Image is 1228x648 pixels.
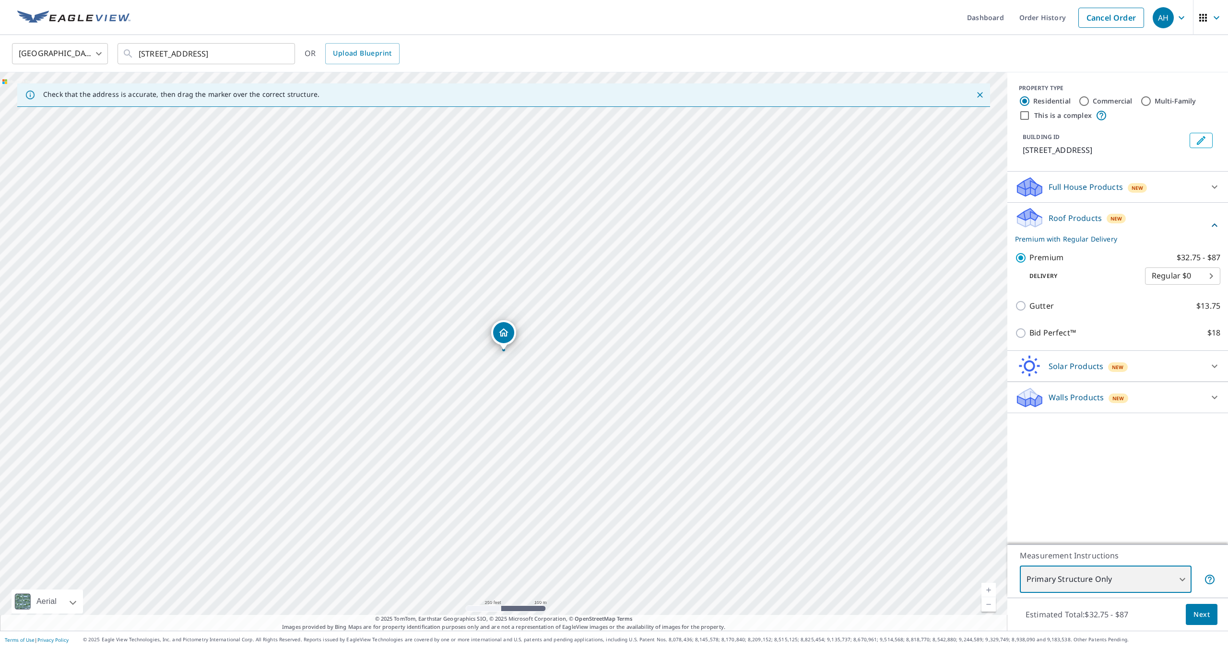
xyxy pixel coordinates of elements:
[1153,7,1174,28] div: AH
[1132,184,1144,192] span: New
[5,637,69,643] p: |
[1145,263,1220,289] div: Regular $0
[37,636,69,643] a: Privacy Policy
[17,11,130,25] img: EV Logo
[1029,252,1063,264] p: Premium
[325,43,399,64] a: Upload Blueprint
[333,47,391,59] span: Upload Blueprint
[12,590,83,613] div: Aerial
[1112,363,1124,371] span: New
[1207,327,1220,339] p: $18
[305,43,400,64] div: OR
[1019,84,1216,93] div: PROPERTY TYPE
[1015,386,1220,409] div: Walls ProductsNew
[491,320,516,350] div: Dropped pin, building 1, Residential property, 3532 NW 38th Ter Lauderdale Lakes, FL 33309
[1015,175,1220,198] div: Full House ProductsNew
[1018,604,1136,625] p: Estimated Total: $32.75 - $87
[1110,215,1122,222] span: New
[1204,574,1216,585] span: Your report will include only the primary structure on the property. For example, a detached gara...
[1186,604,1217,625] button: Next
[981,583,996,597] a: Current Level 17, Zoom In
[575,615,615,622] a: OpenStreetMap
[1093,96,1133,106] label: Commercial
[1112,394,1124,402] span: New
[1078,8,1144,28] a: Cancel Order
[1015,234,1209,244] p: Premium with Regular Delivery
[12,40,108,67] div: [GEOGRAPHIC_DATA]
[1049,392,1104,403] p: Walls Products
[1034,111,1092,120] label: This is a complex
[1029,300,1054,312] p: Gutter
[375,615,633,623] span: © 2025 TomTom, Earthstar Geographics SIO, © 2025 Microsoft Corporation, ©
[1029,327,1076,339] p: Bid Perfect™
[1015,272,1145,280] p: Delivery
[43,90,319,99] p: Check that the address is accurate, then drag the marker over the correct structure.
[1196,300,1220,312] p: $13.75
[5,636,35,643] a: Terms of Use
[974,89,986,101] button: Close
[1049,181,1123,193] p: Full House Products
[981,597,996,612] a: Current Level 17, Zoom Out
[1020,566,1192,593] div: Primary Structure Only
[1020,550,1216,561] p: Measurement Instructions
[1049,360,1103,372] p: Solar Products
[1155,96,1196,106] label: Multi-Family
[1015,207,1220,244] div: Roof ProductsNewPremium with Regular Delivery
[1177,252,1220,264] p: $32.75 - $87
[1049,212,1102,224] p: Roof Products
[1015,355,1220,378] div: Solar ProductsNew
[1023,133,1060,141] p: BUILDING ID
[34,590,59,613] div: Aerial
[83,636,1223,643] p: © 2025 Eagle View Technologies, Inc. and Pictometry International Corp. All Rights Reserved. Repo...
[617,615,633,622] a: Terms
[1033,96,1071,106] label: Residential
[1190,133,1213,148] button: Edit building 1
[1023,144,1186,156] p: [STREET_ADDRESS]
[139,40,275,67] input: Search by address or latitude-longitude
[1193,609,1210,621] span: Next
